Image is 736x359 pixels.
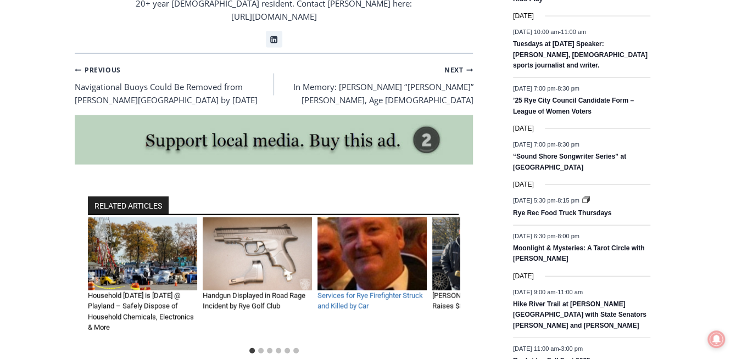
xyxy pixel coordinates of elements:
img: support local media, buy this ad [75,115,473,165]
a: Household [DATE] is [DATE] @ Playland – Safely Dispose of Household Chemicals, Electronics & More [88,291,194,332]
time: [DATE] [513,271,534,282]
div: "We would have speakers with experience in local journalism speak to us about their experiences a... [277,1,519,106]
a: Hike River Trail at [PERSON_NAME][GEOGRAPHIC_DATA] with State Senators [PERSON_NAME] and [PERSON_... [513,300,646,330]
span: 11:00 am [561,29,586,36]
button: Go to slide 5 [285,348,290,354]
span: [DATE] 11:00 am [513,346,559,352]
time: [DATE] [513,124,534,134]
span: 8:00 pm [557,233,579,240]
span: [DATE] 10:00 am [513,29,559,36]
a: “Sound Shore Songwriter Series” at [GEOGRAPHIC_DATA] [513,153,626,172]
img: (PHOTO: Rye PD Local 2029 raised $8,472 during the union's annual boot drive on Saturday, Decembe... [432,217,542,290]
span: 8:15 pm [557,198,579,204]
button: Go to slide 6 [293,348,299,354]
img: (PHOTO: Rye PD recovered this black Daisy Powerline Pellet gun just off the sidewalk of the Bosto... [203,217,312,290]
a: ’25 Rye City Council Candidate Form – League of Women Voters [513,97,634,116]
div: 3 of 6 [317,217,427,341]
span: 11:00 am [557,289,583,296]
button: Go to slide 1 [249,348,255,354]
span: [DATE] 7:00 pm [513,142,555,148]
h2: RELATED ARTICLES [88,197,169,215]
time: [DATE] [513,11,534,21]
time: - [513,346,583,352]
small: Next [444,65,473,75]
time: - [513,233,579,240]
span: 8:30 pm [557,142,579,148]
a: NextIn Memory: [PERSON_NAME] “[PERSON_NAME]” [PERSON_NAME], Age [DEMOGRAPHIC_DATA] [274,63,473,106]
img: Hazardous Waste Day Playland 1 [88,217,197,290]
button: Go to slide 4 [276,348,281,354]
a: PreviousNavigational Buoys Could Be Removed from [PERSON_NAME][GEOGRAPHIC_DATA] by [DATE] [75,63,274,106]
nav: Posts [75,63,473,106]
small: Previous [75,65,121,75]
time: [DATE] [513,179,534,190]
a: Rye Rec Food Truck Thursdays [513,209,611,218]
time: - [513,142,579,148]
time: - [513,29,586,36]
span: [DATE] 6:30 pm [513,233,555,240]
div: 1 of 6 [88,217,197,341]
span: [DATE] 7:00 pm [513,86,555,92]
a: [PERSON_NAME] Local 2029 Raises $8,472 in Annual Boot Drive [432,291,540,311]
a: Tuesdays at [DATE] Speaker: [PERSON_NAME], [DEMOGRAPHIC_DATA] sports journalist and writer. [513,40,648,70]
button: Go to slide 3 [267,348,272,354]
ul: Select a slide to show [88,346,460,355]
a: Services for Rye Firefighter Struck and Killed by Car [317,291,423,311]
a: Handgun Displayed in Road Rage Incident by Rye Golf Club [203,291,305,311]
span: [DATE] 5:30 pm [513,198,555,204]
span: [DATE] 9:00 am [513,289,555,296]
button: Go to slide 2 [258,348,264,354]
time: - [513,289,583,296]
time: - [513,86,579,92]
span: 3:00 pm [561,346,583,352]
span: Intern @ [DOMAIN_NAME] [287,109,509,134]
div: 2 of 6 [203,217,312,341]
a: Intern @ [DOMAIN_NAME] [264,106,532,137]
time: - [513,198,581,204]
span: 8:30 pm [557,86,579,92]
img: Services for Rye Firefighter Struck and Killed by Car [317,217,427,290]
div: 4 of 6 [432,217,542,341]
a: Moonlight & Mysteries: A Tarot Circle with [PERSON_NAME] [513,244,645,263]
